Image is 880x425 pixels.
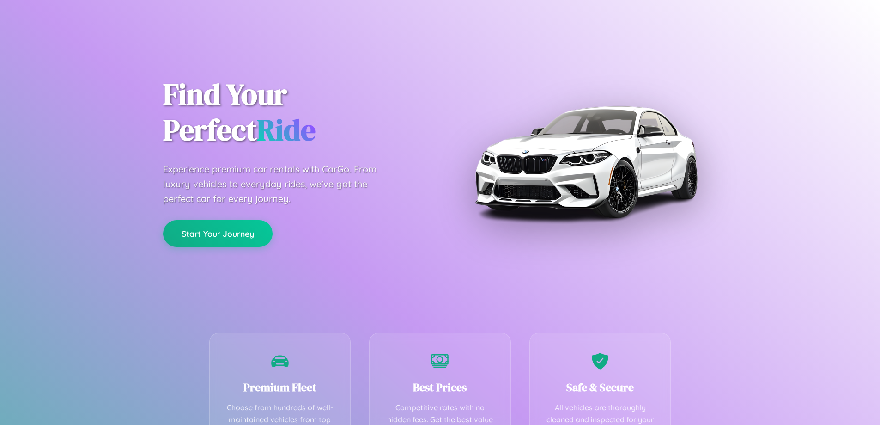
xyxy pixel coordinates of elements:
[257,110,316,150] span: Ride
[544,380,657,395] h3: Safe & Secure
[224,380,337,395] h3: Premium Fleet
[163,77,426,148] h1: Find Your Perfect
[470,46,701,277] img: Premium BMW car rental vehicle
[163,220,273,247] button: Start Your Journey
[383,380,497,395] h3: Best Prices
[163,162,394,206] p: Experience premium car rentals with CarGo. From luxury vehicles to everyday rides, we've got the ...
